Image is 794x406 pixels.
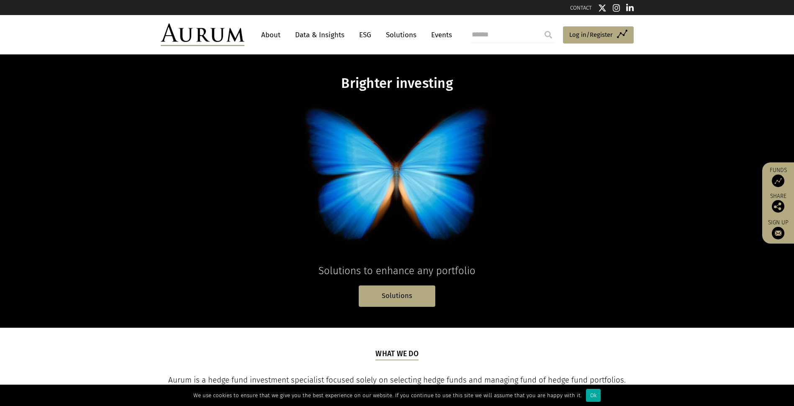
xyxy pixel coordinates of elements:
[319,265,475,277] span: Solutions to enhance any portfolio
[772,200,784,213] img: Share this post
[570,5,592,11] a: CONTACT
[257,27,285,43] a: About
[772,175,784,187] img: Access Funds
[540,26,557,43] input: Submit
[355,27,375,43] a: ESG
[586,389,601,402] div: Ok
[613,4,620,12] img: Instagram icon
[382,27,421,43] a: Solutions
[563,26,634,44] a: Log in/Register
[766,193,790,213] div: Share
[598,4,606,12] img: Twitter icon
[427,27,452,43] a: Events
[626,4,634,12] img: Linkedin icon
[766,167,790,187] a: Funds
[569,30,613,40] span: Log in/Register
[168,375,626,397] span: Aurum is a hedge fund investment specialist focused solely on selecting hedge funds and managing ...
[772,227,784,239] img: Sign up to our newsletter
[359,285,435,307] a: Solutions
[375,349,419,360] h5: What we do
[161,23,244,46] img: Aurum
[766,219,790,239] a: Sign up
[236,75,559,92] h1: Brighter investing
[291,27,349,43] a: Data & Insights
